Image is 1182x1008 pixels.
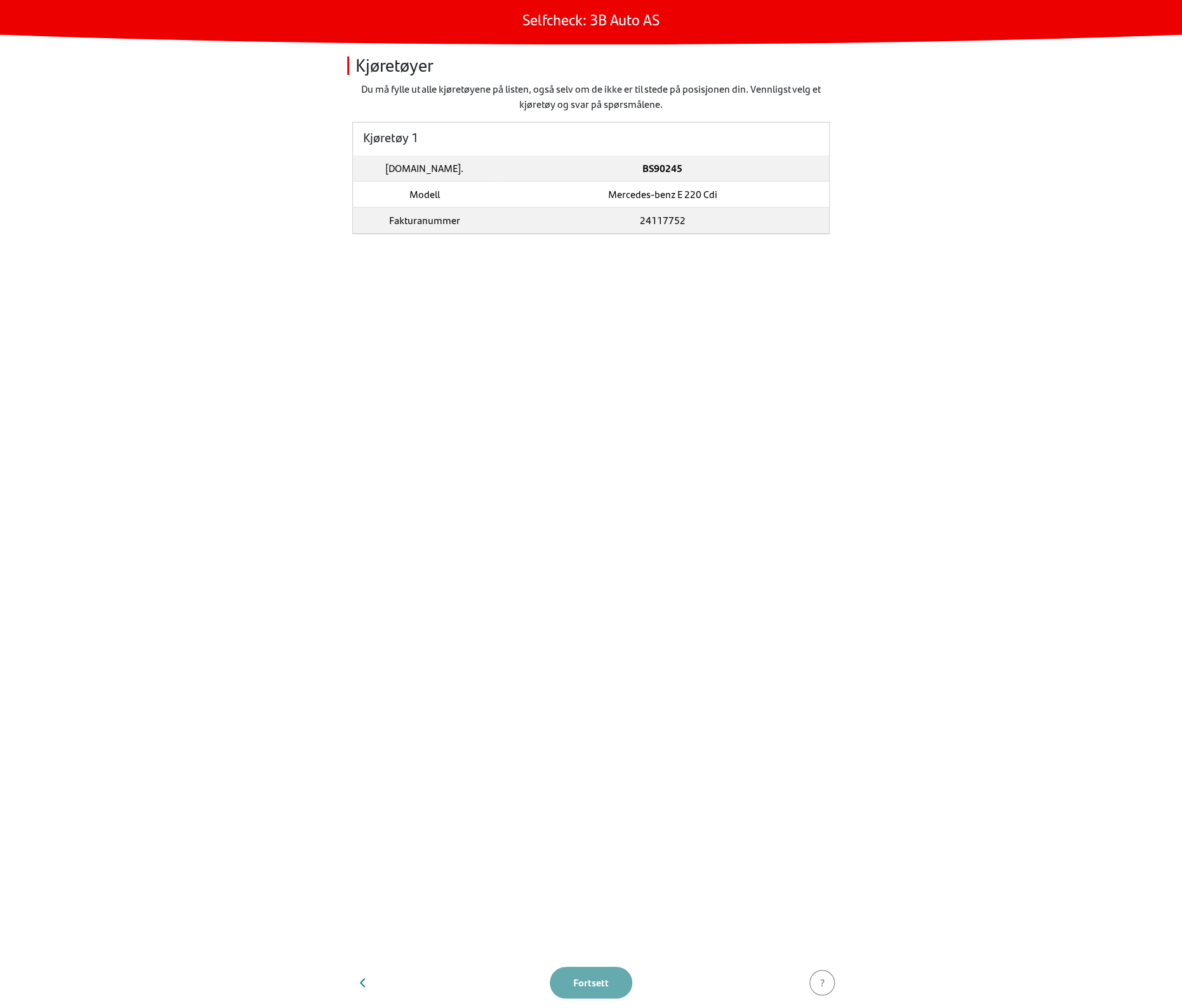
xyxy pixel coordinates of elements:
td: [DOMAIN_NAME]. [353,156,496,182]
td: Fakturanummer [353,208,496,234]
strong: BS90245 [642,161,682,175]
h5: Kjøretøy 1 [353,123,829,151]
h1: Selfcheck: 3B Auto AS [522,10,660,29]
td: Modell [353,182,496,208]
td: 24117752 [496,208,829,234]
h3: Kjøretøyer [347,55,835,76]
div: ? [818,975,827,990]
button: ? [809,970,835,995]
td: Mercedes-benz E 220 Cdi [496,182,829,208]
p: Du må fylle ut alle kjøretøyene på listen, også selv om de ikke er til stede på posisjonen din. V... [352,81,830,112]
